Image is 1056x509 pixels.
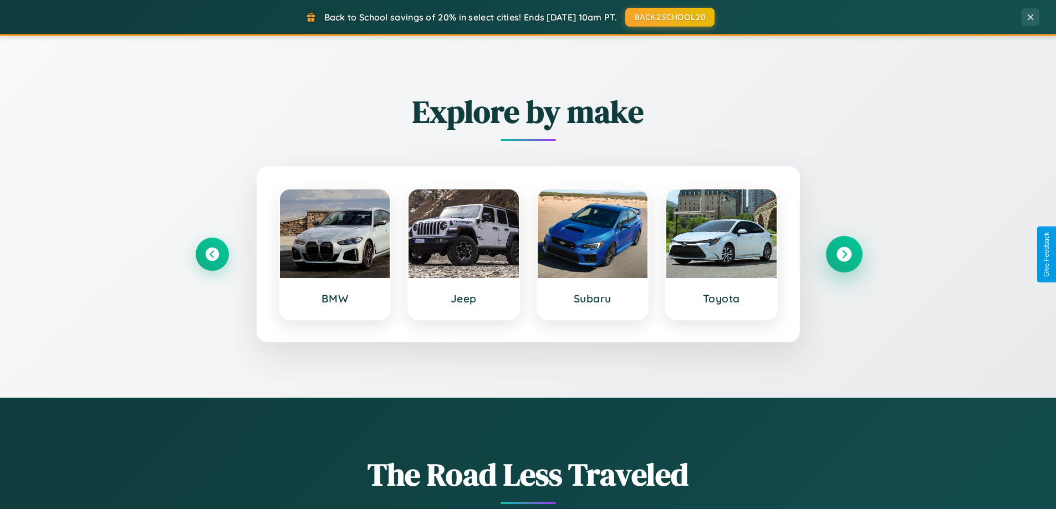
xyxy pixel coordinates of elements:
[291,292,379,305] h3: BMW
[549,292,637,305] h3: Subaru
[324,12,617,23] span: Back to School savings of 20% in select cities! Ends [DATE] 10am PT.
[625,8,715,27] button: BACK2SCHOOL20
[420,292,508,305] h3: Jeep
[196,453,861,496] h1: The Road Less Traveled
[677,292,766,305] h3: Toyota
[196,90,861,133] h2: Explore by make
[1043,232,1050,277] div: Give Feedback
